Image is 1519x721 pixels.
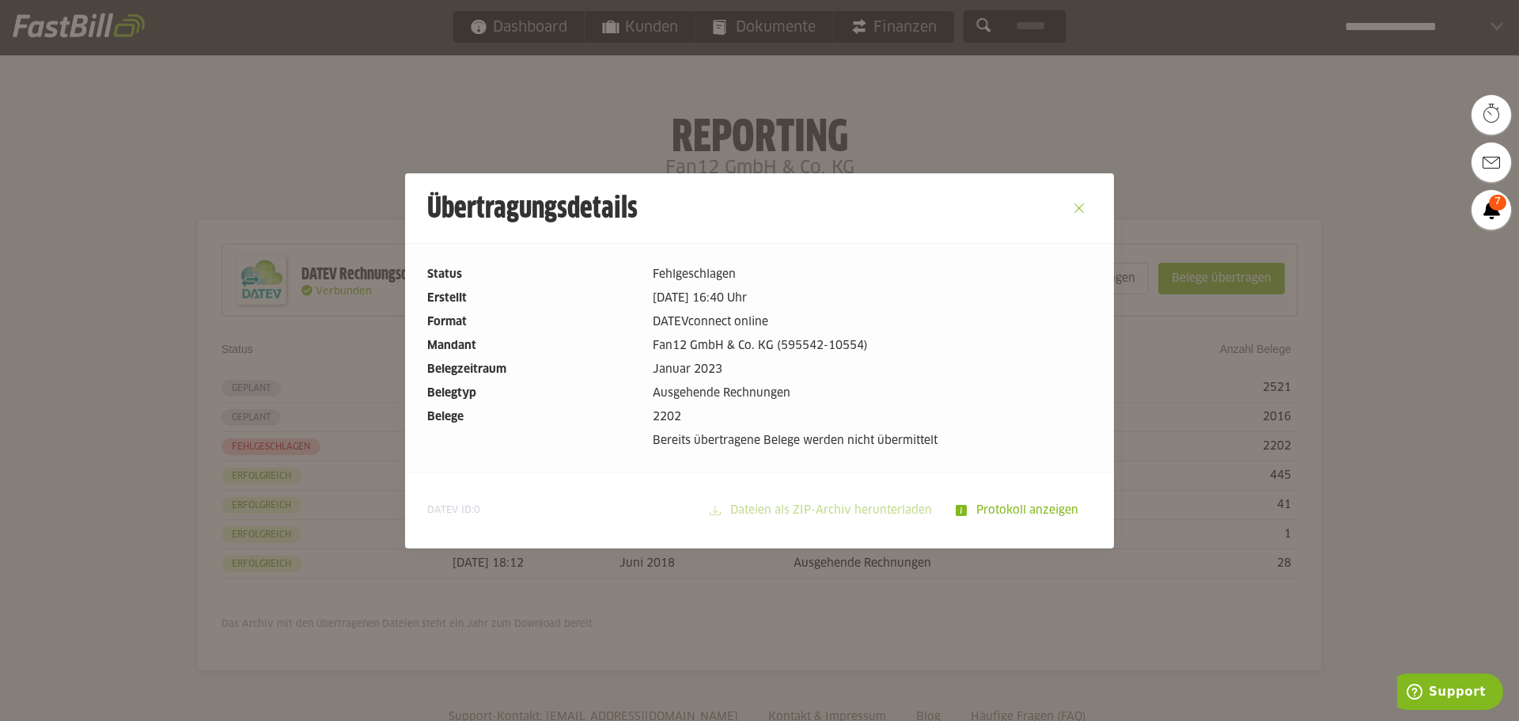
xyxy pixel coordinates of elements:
[427,266,640,283] dt: Status
[653,432,1092,450] dd: Bereits übertragene Belege werden nicht übermittelt
[945,495,1092,526] sl-button: Protokoll anzeigen
[699,495,945,526] sl-button: Dateien als ZIP-Archiv herunterladen
[427,361,640,378] dt: Belegzeitraum
[427,337,640,355] dt: Mandant
[653,337,1092,355] dd: Fan12 GmbH & Co. KG (595542-10554)
[1489,195,1506,211] span: 7
[653,290,1092,307] dd: [DATE] 16:40 Uhr
[427,290,640,307] dt: Erstellt
[653,385,1092,402] dd: Ausgehende Rechnungen
[427,313,640,331] dt: Format
[474,506,480,515] span: 0
[1472,190,1511,230] a: 7
[653,361,1092,378] dd: Januar 2023
[427,385,640,402] dt: Belegtyp
[427,408,640,426] dt: Belege
[653,408,1092,426] dd: 2202
[653,313,1092,331] dd: DATEVconnect online
[427,504,480,517] span: DATEV ID:
[1397,674,1503,713] iframe: Öffnet ein Widget, in dem Sie weitere Informationen finden
[653,266,1092,283] dd: Fehlgeschlagen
